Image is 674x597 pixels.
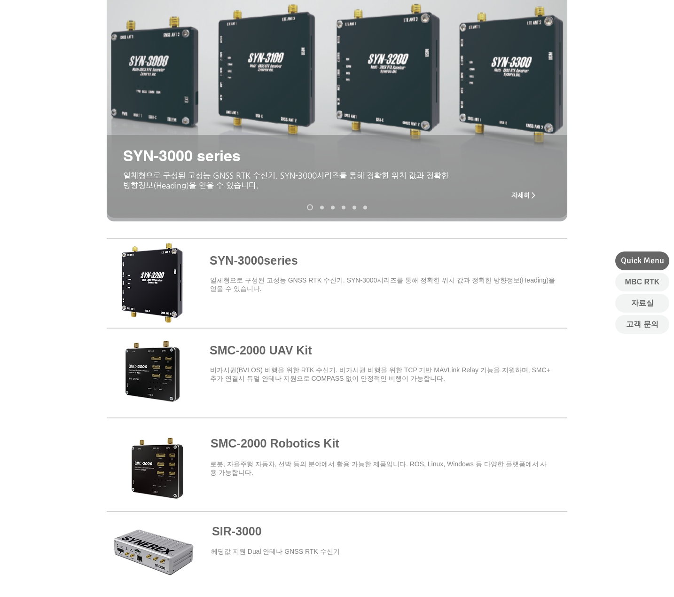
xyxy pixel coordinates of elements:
div: Quick Menu [615,251,669,270]
a: TDR-3000 [353,205,356,209]
iframe: Wix Chat [500,301,674,597]
a: MBC RTK [615,273,669,291]
span: SYN-3000 series [123,147,241,165]
span: Quick Menu [621,255,664,267]
span: MBC RTK [625,277,660,287]
a: 자료실 [615,294,669,313]
a: 자세히 > [504,186,542,204]
nav: 슬라이드 [304,204,371,211]
a: MRP-2000v2 [331,205,335,209]
a: SYN-3000 series [307,204,313,211]
span: 자세히 > [511,191,535,199]
a: MRD-1000v2 [342,205,345,209]
span: 일체형으로 구성된 고성능 GNSS RTK 수신기. SYN-3000시리즈를 통해 정확한 위치 값과 정확한 방향정보(Heading)을 얻을 수 있습니다. [123,171,449,190]
span: 자료실 [631,298,654,308]
span: ​비가시권(BVLOS) 비행을 위한 RTK 수신기. 비가시권 비행을 위한 TCP 기반 MAVLink Relay 기능을 지원하며, SMC+ 추가 연결시 듀얼 안테나 지원으로 C... [210,366,550,382]
a: ​헤딩값 지원 Dual 안테나 GNSS RTK 수신기 [211,548,340,555]
a: SMC-2000 [320,205,324,209]
a: SIR-3000 [212,525,262,538]
a: MDU-2000 UAV Kit [363,205,367,209]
